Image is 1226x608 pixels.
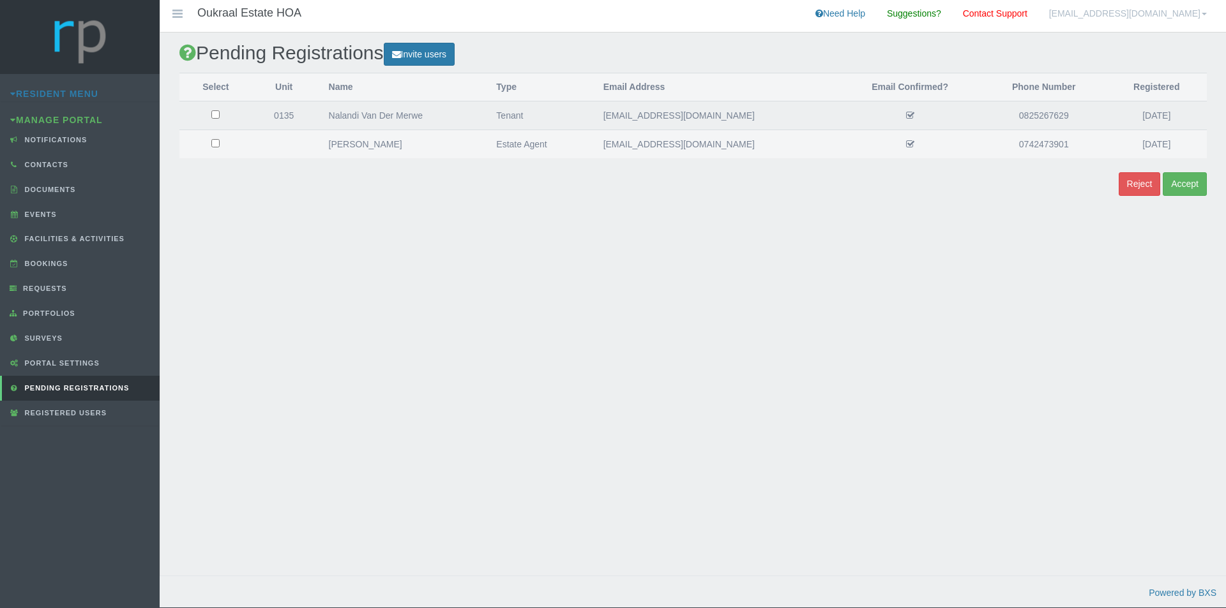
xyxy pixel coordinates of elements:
span: Bookings [22,260,68,267]
td: Estate Agent [483,130,590,158]
div: Nalandi Van Der Merwe [329,108,471,123]
th: Type [483,73,590,101]
span: Facilities & Activities [22,235,125,242]
span: Portal Settings [22,359,100,367]
div: [PERSON_NAME] [329,137,471,152]
span: Registered Users [22,409,107,417]
button: Accept [1163,172,1207,196]
td: 0742473901 [981,130,1107,158]
a: Manage Portal [10,115,103,125]
a: Invite users [384,43,455,66]
td: [EMAIL_ADDRESS][DOMAIN_NAME] [591,130,838,158]
td: [EMAIL_ADDRESS][DOMAIN_NAME] [591,101,838,130]
span: Contacts [22,161,68,168]
td: Tenant [483,101,590,130]
h4: Oukraal Estate HOA [197,7,301,20]
td: 0825267629 [981,101,1107,130]
span: Surveys [22,334,63,342]
th: Email Address [591,73,838,101]
th: Phone Number [981,73,1107,101]
td: 0135 [252,101,316,130]
th: Name [316,73,484,101]
span: Requests [20,285,67,292]
a: Resident Menu [10,89,98,99]
td: [DATE] [1107,130,1207,158]
td: [DATE] [1107,101,1207,130]
th: Email Confirmed? [838,73,981,101]
span: Notifications [22,136,87,144]
span: Events [22,211,57,218]
th: Unit [252,73,316,101]
span: Pending Registrations [22,384,130,392]
a: Powered by BXS [1149,588,1216,598]
th: Registered [1107,73,1207,101]
span: Documents [22,186,76,193]
span: Portfolios [20,309,75,317]
th: Select [179,73,252,101]
button: Reject [1119,172,1161,196]
h2: Pending Registrations [179,42,1207,66]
